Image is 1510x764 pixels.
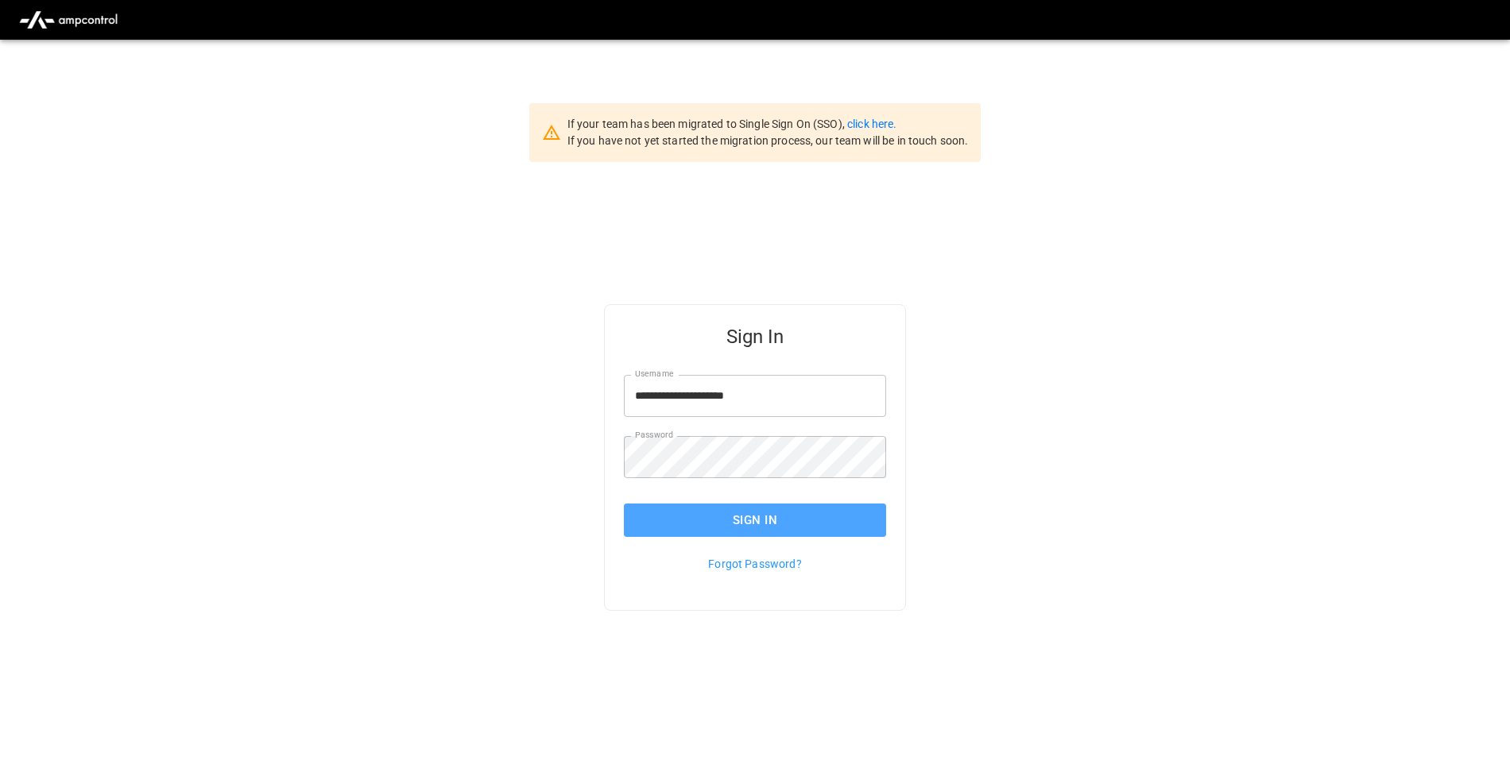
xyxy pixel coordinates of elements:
h5: Sign In [624,324,886,349]
img: ampcontrol.io logo [13,5,124,35]
a: click here. [847,118,896,130]
label: Password [635,429,673,442]
button: Sign In [624,504,886,537]
p: Forgot Password? [624,556,886,572]
span: If your team has been migrated to Single Sign On (SSO), [567,118,847,130]
span: If you have not yet started the migration process, our team will be in touch soon. [567,134,969,147]
label: Username [635,368,673,380]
